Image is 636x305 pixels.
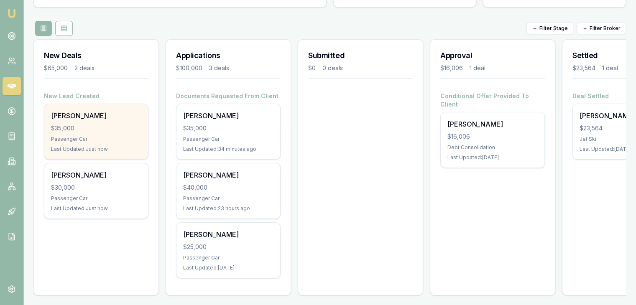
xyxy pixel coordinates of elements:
div: Passenger Car [183,136,273,142]
div: [PERSON_NAME] [183,111,273,121]
h4: Conditional Offer Provided To Client [440,92,545,109]
div: $35,000 [183,124,273,132]
div: $0 [308,64,316,72]
div: $35,000 [51,124,141,132]
div: Passenger Car [51,136,141,142]
div: Last Updated: [DATE] [447,154,538,161]
div: $65,000 [44,64,68,72]
h3: New Deals [44,50,148,61]
div: $30,000 [51,183,141,192]
div: $16,006 [447,132,538,141]
div: $40,000 [183,183,273,192]
div: Debt Consolidation [447,144,538,151]
h3: Submitted [308,50,413,61]
div: Last Updated: 23 hours ago [183,205,273,212]
div: 1 deal [602,64,618,72]
div: $25,000 [183,243,273,251]
h3: Applications [176,50,281,61]
div: [PERSON_NAME] [447,119,538,129]
div: Last Updated: Just now [51,205,141,212]
span: Filter Stage [539,25,568,32]
h3: Approval [440,50,545,61]
div: 3 deals [209,64,229,72]
div: 2 deals [74,64,95,72]
div: 0 deals [322,64,343,72]
div: Last Updated: [DATE] [183,264,273,271]
h4: New Lead Created [44,92,148,100]
button: Filter Stage [526,23,573,34]
div: [PERSON_NAME] [183,229,273,239]
div: Passenger Car [183,195,273,202]
div: [PERSON_NAME] [51,111,141,121]
span: Filter Broker [590,25,621,32]
h4: Documents Requested From Client [176,92,281,100]
div: $16,006 [440,64,463,72]
div: [PERSON_NAME] [183,170,273,180]
div: $100,000 [176,64,202,72]
div: 1 deal [470,64,485,72]
div: [PERSON_NAME] [51,170,141,180]
button: Filter Broker [577,23,626,34]
div: $23,564 [572,64,595,72]
div: Passenger Car [51,195,141,202]
div: Passenger Car [183,254,273,261]
div: Last Updated: Just now [51,146,141,152]
div: Last Updated: 34 minutes ago [183,146,273,152]
img: emu-icon-u.png [7,8,17,18]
